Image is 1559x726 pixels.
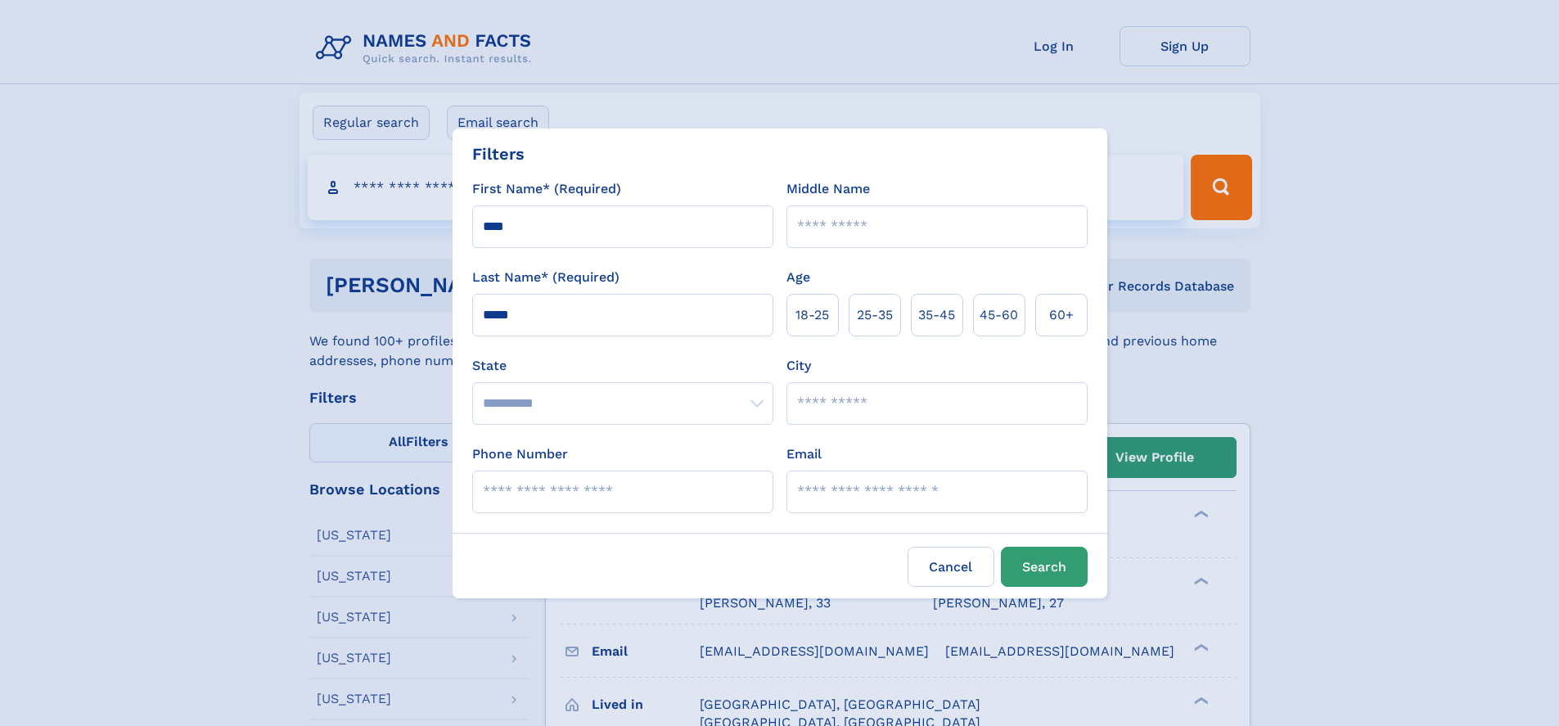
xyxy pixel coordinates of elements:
label: First Name* (Required) [472,179,621,199]
label: State [472,356,773,376]
label: City [786,356,811,376]
label: Middle Name [786,179,870,199]
div: Filters [472,142,525,166]
label: Age [786,268,810,287]
button: Search [1001,547,1088,587]
span: 60+ [1049,305,1074,325]
label: Cancel [908,547,994,587]
span: 18‑25 [795,305,829,325]
span: 45‑60 [980,305,1018,325]
span: 25‑35 [857,305,893,325]
label: Email [786,444,822,464]
label: Last Name* (Required) [472,268,620,287]
label: Phone Number [472,444,568,464]
span: 35‑45 [918,305,955,325]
